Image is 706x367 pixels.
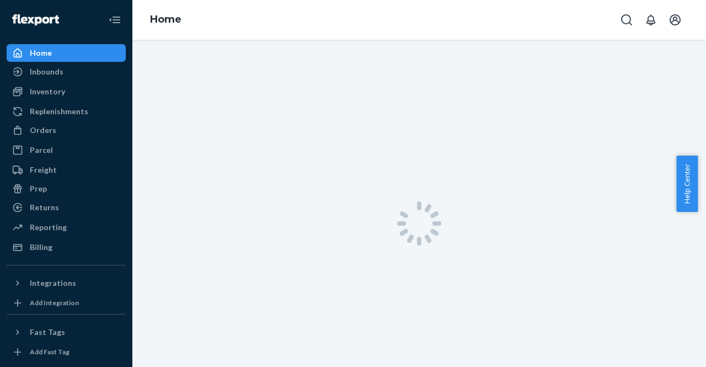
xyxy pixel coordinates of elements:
button: Help Center [676,156,698,212]
div: Home [30,47,52,58]
div: Inbounds [30,66,63,77]
a: Inventory [7,83,126,100]
a: Billing [7,238,126,256]
img: Flexport logo [12,14,59,25]
a: Home [7,44,126,62]
button: Integrations [7,274,126,292]
a: Orders [7,121,126,139]
div: Prep [30,183,47,194]
div: Add Integration [30,298,79,307]
a: Parcel [7,141,126,159]
ol: breadcrumbs [141,4,190,36]
a: Freight [7,161,126,179]
div: Fast Tags [30,327,65,338]
button: Open notifications [640,9,662,31]
div: Inventory [30,86,65,97]
div: Parcel [30,145,53,156]
div: Freight [30,164,57,175]
button: Fast Tags [7,323,126,341]
button: Open account menu [664,9,686,31]
a: Reporting [7,219,126,236]
a: Returns [7,199,126,216]
a: Add Integration [7,296,126,310]
div: Returns [30,202,59,213]
div: Replenishments [30,106,88,117]
div: Orders [30,125,56,136]
a: Inbounds [7,63,126,81]
a: Add Fast Tag [7,345,126,359]
button: Close Navigation [104,9,126,31]
button: Open Search Box [616,9,638,31]
a: Replenishments [7,103,126,120]
a: Prep [7,180,126,198]
div: Billing [30,242,52,253]
div: Integrations [30,278,76,289]
div: Add Fast Tag [30,347,69,357]
div: Reporting [30,222,67,233]
a: Home [150,13,181,25]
